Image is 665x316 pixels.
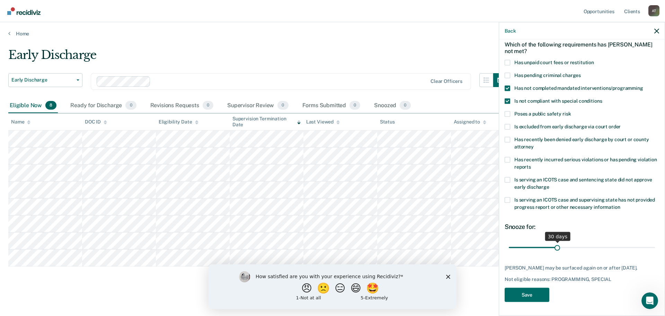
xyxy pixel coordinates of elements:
[149,98,215,113] div: Revisions Requests
[8,48,507,68] div: Early Discharge
[505,28,516,34] button: Back
[349,101,360,110] span: 0
[514,123,621,129] span: Is excluded from early discharge via court order
[505,265,659,271] div: [PERSON_NAME] may be surfaced again on or after [DATE].
[209,264,456,309] iframe: Survey by Kim from Recidiviz
[11,119,30,125] div: Name
[454,119,486,125] div: Assigned to
[203,101,213,110] span: 0
[648,5,659,16] div: A T
[85,119,107,125] div: DOC ID
[514,85,643,91] span: Has not completed mandated interventions/programming
[125,101,136,110] span: 0
[373,98,412,113] div: Snoozed
[514,177,652,189] span: Is serving an ICOTS case and sentencing state did not approve early discharge
[514,197,655,210] span: Is serving an ICOTS case and supervising state has not provided progress report or other necessar...
[514,59,594,65] span: Has unpaid court fees or restitution
[505,35,659,60] div: Which of the following requirements has [PERSON_NAME] not met?
[514,72,581,78] span: Has pending criminal charges
[306,119,340,125] div: Last Viewed
[277,101,288,110] span: 0
[641,292,658,309] iframe: Intercom live chat
[45,101,56,110] span: 8
[226,98,290,113] div: Supervisor Review
[400,101,410,110] span: 0
[380,119,395,125] div: Status
[11,77,74,83] span: Early Discharge
[8,31,657,37] a: Home
[648,5,659,16] button: Profile dropdown button
[159,119,198,125] div: Eligibility Date
[7,7,41,15] img: Recidiviz
[514,98,602,103] span: Is not compliant with special conditions
[431,78,462,84] div: Clear officers
[514,111,571,116] span: Poses a public safety risk
[514,156,657,169] span: Has recently incurred serious violations or has pending violation reports
[301,98,362,113] div: Forms Submitted
[545,232,570,241] div: 30 days
[514,136,649,149] span: Has recently been denied early discharge by court or county attorney
[8,98,58,113] div: Eligible Now
[69,98,138,113] div: Ready for Discharge
[232,116,301,128] div: Supervision Termination Date
[505,288,549,302] button: Save
[505,276,659,282] div: Not eligible reasons: PROGRAMMING, SPECIAL
[505,223,659,230] div: Snooze for:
